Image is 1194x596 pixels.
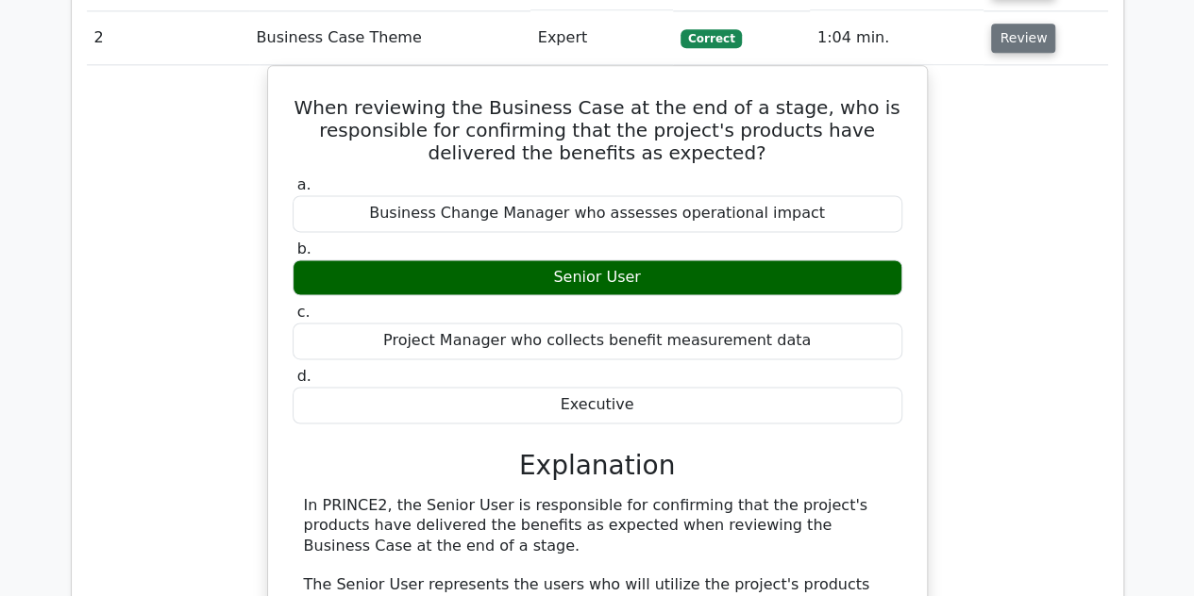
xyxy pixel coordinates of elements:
button: Review [991,24,1055,53]
td: Expert [530,11,673,65]
div: Executive [293,387,902,423]
span: a. [297,175,311,193]
span: Correct [681,29,742,48]
div: Senior User [293,259,902,296]
td: 1:04 min. [810,11,984,65]
h3: Explanation [304,450,891,482]
td: Business Case Theme [249,11,530,65]
span: d. [297,367,311,385]
div: Project Manager who collects benefit measurement data [293,323,902,359]
td: 2 [87,11,249,65]
span: c. [297,303,311,321]
span: b. [297,240,311,257]
div: Business Change Manager who assesses operational impact [293,195,902,232]
h5: When reviewing the Business Case at the end of a stage, who is responsible for confirming that th... [291,96,904,164]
